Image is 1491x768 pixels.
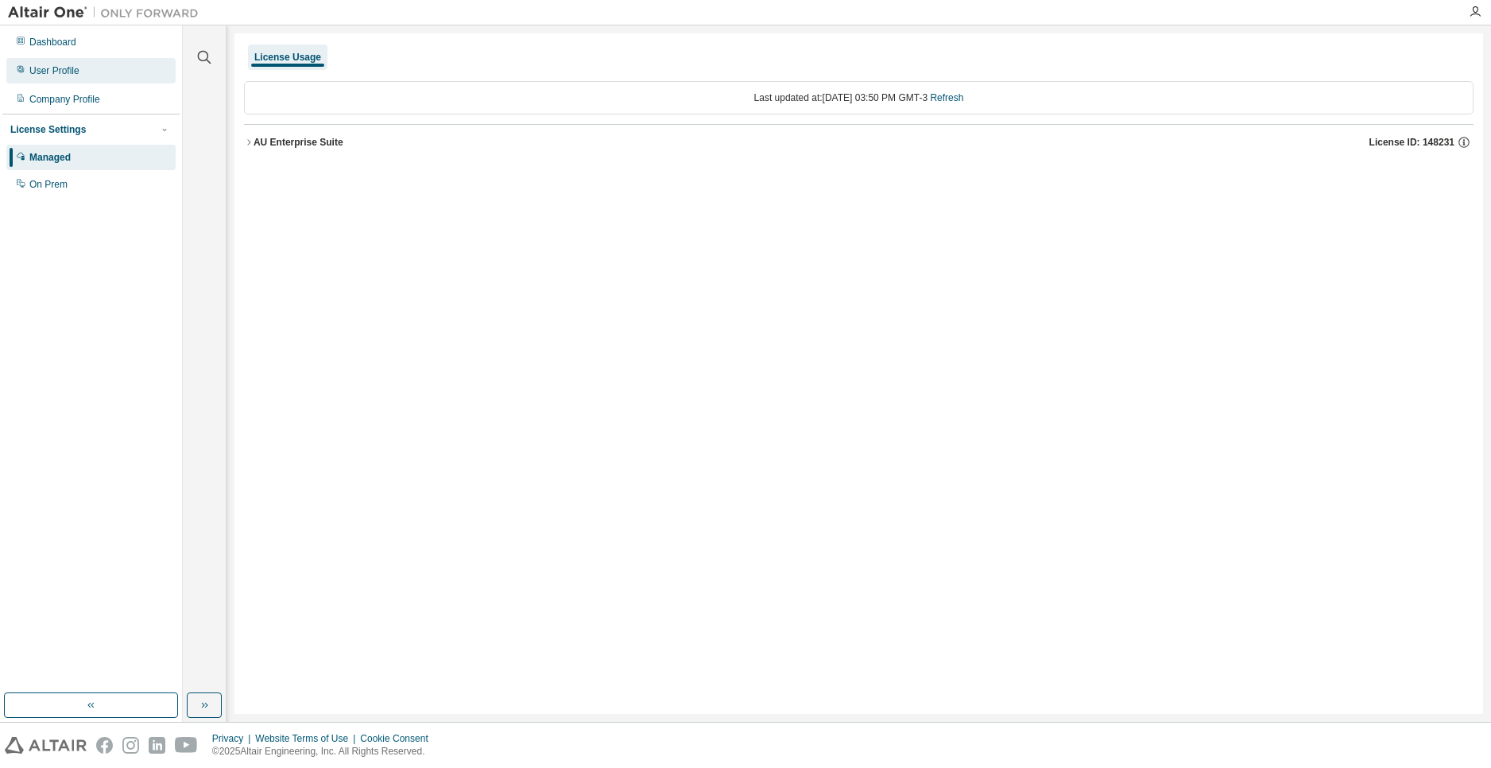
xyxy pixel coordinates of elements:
div: License Settings [10,123,86,136]
img: youtube.svg [175,737,198,754]
div: Cookie Consent [360,732,437,745]
div: Last updated at: [DATE] 03:50 PM GMT-3 [244,81,1474,114]
div: Privacy [212,732,255,745]
button: AU Enterprise SuiteLicense ID: 148231 [244,125,1474,160]
img: instagram.svg [122,737,139,754]
img: altair_logo.svg [5,737,87,754]
div: User Profile [29,64,79,77]
div: On Prem [29,178,68,191]
div: AU Enterprise Suite [254,136,343,149]
div: Dashboard [29,36,76,48]
img: linkedin.svg [149,737,165,754]
span: License ID: 148231 [1369,136,1454,149]
div: License Usage [254,51,321,64]
div: Company Profile [29,93,100,106]
img: facebook.svg [96,737,113,754]
div: Managed [29,151,71,164]
p: © 2025 Altair Engineering, Inc. All Rights Reserved. [212,745,438,758]
img: Altair One [8,5,207,21]
a: Refresh [930,92,963,103]
div: Website Terms of Use [255,732,360,745]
